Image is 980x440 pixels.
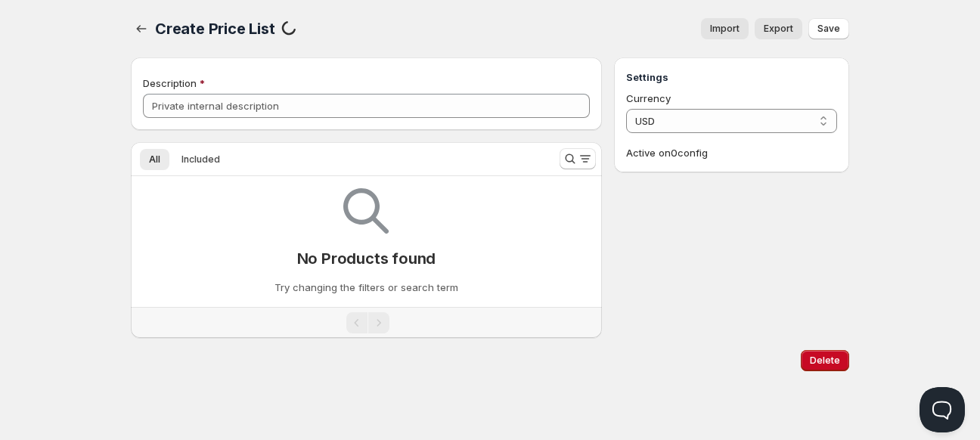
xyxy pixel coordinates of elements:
[274,280,458,295] p: Try changing the filters or search term
[181,153,220,166] span: Included
[710,23,740,35] span: Import
[131,307,602,338] nav: Pagination
[149,153,160,166] span: All
[297,249,436,268] p: No Products found
[143,77,197,89] span: Description
[808,18,849,39] button: Save
[755,18,802,39] a: Export
[626,145,837,160] p: Active on 0 config
[810,355,840,367] span: Delete
[560,148,596,169] button: Search and filter results
[143,94,590,118] input: Private internal description
[626,70,837,85] h3: Settings
[626,92,671,104] span: Currency
[920,387,965,432] iframe: Help Scout Beacon - Open
[764,23,793,35] span: Export
[817,23,840,35] span: Save
[801,350,849,371] button: Delete
[155,20,275,38] span: Create Price List
[701,18,749,39] button: Import
[343,188,389,234] img: Empty search results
